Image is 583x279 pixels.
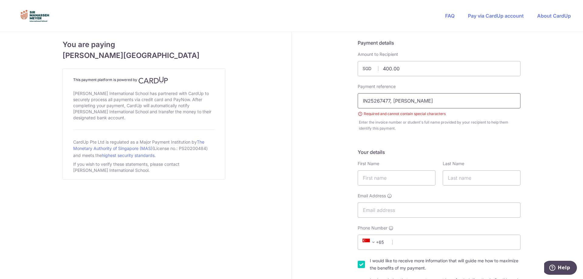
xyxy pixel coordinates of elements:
[358,193,386,199] span: Email Address
[359,119,520,131] div: Enter the invoice number or student's full name provided by your recipient to help them identify ...
[358,148,520,156] h5: Your details
[63,39,225,50] span: You are paying
[358,225,387,231] span: Phone Number
[363,66,378,72] span: SGD
[537,13,571,19] a: About CardUp
[358,39,520,46] h5: Payment details
[102,153,155,158] a: highest security standards
[358,111,520,117] small: Required and cannot contain special characters
[358,202,520,218] input: Email address
[138,77,168,84] img: CardUp
[358,83,396,90] label: Payment reference
[73,89,215,122] div: [PERSON_NAME] International School has partnered with CardUp to securely process all payments via...
[443,161,464,167] label: Last Name
[443,170,520,185] input: Last name
[370,257,520,272] label: I would like to receive more information that will guide me how to maximize the benefits of my pa...
[358,61,520,76] input: Payment amount
[358,161,379,167] label: First Name
[63,50,225,61] span: [PERSON_NAME][GEOGRAPHIC_DATA]
[358,51,398,57] label: Amount to Recipient
[73,137,215,160] div: CardUp Pte Ltd is regulated as a Major Payment Institution by (License no.: PS20200484) and meets...
[445,13,455,19] a: FAQ
[468,13,524,19] a: Pay via CardUp account
[358,170,435,185] input: First name
[363,239,377,246] span: +65
[544,261,577,276] iframe: Opens a widget where you can find more information
[73,77,215,84] h4: This payment platform is powered by
[73,160,215,175] div: If you wish to verify these statements, please contact [PERSON_NAME] International School.
[361,239,388,246] span: +65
